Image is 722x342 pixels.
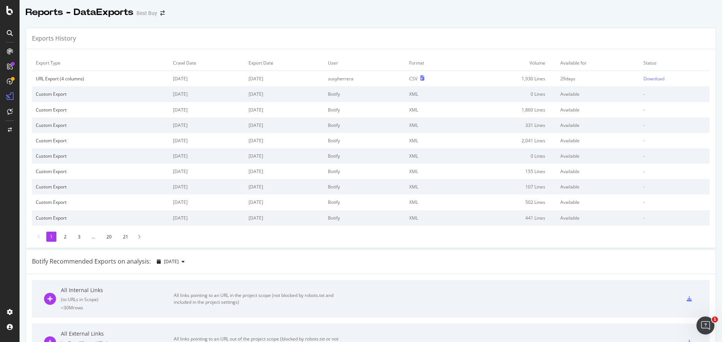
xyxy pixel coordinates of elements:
[36,91,165,97] div: Custom Export
[36,75,165,82] div: URL Export (4 columns)
[696,316,714,334] iframe: Intercom live chat
[245,102,324,118] td: [DATE]
[640,210,710,226] td: -
[409,75,417,82] div: CSV
[36,199,165,205] div: Custom Export
[405,55,462,71] td: Format
[560,122,636,128] div: Available
[405,210,462,226] td: XML
[560,91,636,97] div: Available
[687,296,692,301] div: csv-export
[245,86,324,102] td: [DATE]
[640,164,710,179] td: -
[169,179,245,194] td: [DATE]
[560,168,636,175] div: Available
[461,55,557,71] td: Volume
[324,86,405,102] td: Botify
[46,232,56,242] li: 1
[88,232,99,242] li: ...
[61,304,174,311] div: = 30M rows
[169,102,245,118] td: [DATE]
[160,11,165,16] div: arrow-right-arrow-left
[32,257,151,266] div: Botify Recommended Exports on analysis:
[461,210,557,226] td: 441 Lines
[560,107,636,113] div: Available
[169,118,245,133] td: [DATE]
[137,9,157,17] div: Best Buy
[32,55,169,71] td: Export Type
[324,71,405,87] td: susyherrera
[245,148,324,164] td: [DATE]
[36,215,165,221] div: Custom Export
[164,258,179,265] span: 2025 Sep. 4th
[640,133,710,148] td: -
[324,194,405,210] td: Botify
[36,184,165,190] div: Custom Export
[324,102,405,118] td: Botify
[405,118,462,133] td: XML
[640,194,710,210] td: -
[640,148,710,164] td: -
[405,86,462,102] td: XML
[461,71,557,87] td: 1,930 Lines
[640,86,710,102] td: -
[405,133,462,148] td: XML
[712,316,718,322] span: 1
[61,296,174,303] div: ( to URLs in Scope )
[169,194,245,210] td: [DATE]
[169,71,245,87] td: [DATE]
[461,86,557,102] td: 0 Lines
[169,55,245,71] td: Crawl Date
[405,179,462,194] td: XML
[640,102,710,118] td: -
[560,137,636,144] div: Available
[36,168,165,175] div: Custom Export
[60,232,70,242] li: 2
[61,286,174,294] div: All Internal Links
[169,133,245,148] td: [DATE]
[324,179,405,194] td: Botify
[461,102,557,118] td: 1,860 Lines
[557,55,640,71] td: Available for
[245,164,324,179] td: [DATE]
[560,184,636,190] div: Available
[103,232,115,242] li: 20
[74,232,84,242] li: 3
[461,118,557,133] td: 331 Lines
[154,256,188,268] button: [DATE]
[324,210,405,226] td: Botify
[405,102,462,118] td: XML
[245,194,324,210] td: [DATE]
[461,133,557,148] td: 2,041 Lines
[245,118,324,133] td: [DATE]
[36,153,165,159] div: Custom Export
[36,137,165,144] div: Custom Export
[324,118,405,133] td: Botify
[245,179,324,194] td: [DATE]
[169,86,245,102] td: [DATE]
[640,118,710,133] td: -
[324,164,405,179] td: Botify
[461,164,557,179] td: 155 Lines
[174,292,343,306] div: All links pointing to an URL in the project scope (not blocked by robots.txt and included in the ...
[560,215,636,221] div: Available
[245,133,324,148] td: [DATE]
[461,148,557,164] td: 0 Lines
[461,194,557,210] td: 502 Lines
[461,179,557,194] td: 107 Lines
[169,210,245,226] td: [DATE]
[560,153,636,159] div: Available
[36,122,165,128] div: Custom Export
[119,232,132,242] li: 21
[557,71,640,87] td: 29 days
[560,199,636,205] div: Available
[405,164,462,179] td: XML
[643,75,664,82] div: Download
[324,148,405,164] td: Botify
[405,148,462,164] td: XML
[245,210,324,226] td: [DATE]
[32,34,76,43] div: Exports History
[245,55,324,71] td: Export Date
[405,194,462,210] td: XML
[61,330,174,337] div: All External Links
